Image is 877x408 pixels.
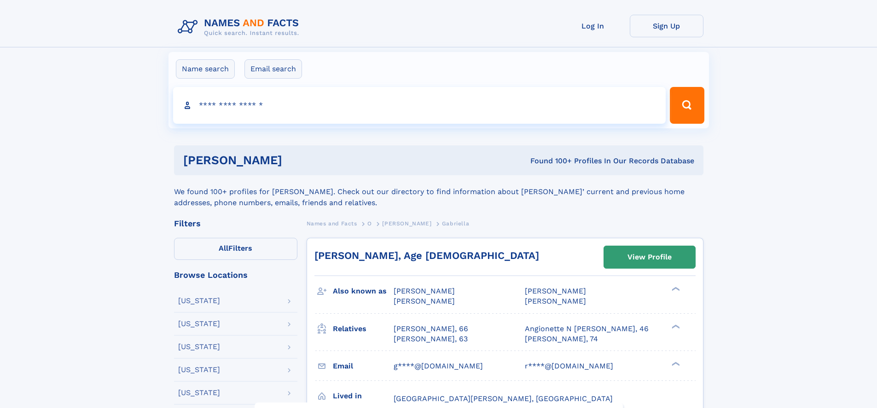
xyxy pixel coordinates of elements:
label: Email search [244,59,302,79]
span: [PERSON_NAME] [525,297,586,305]
span: All [219,244,228,253]
div: [US_STATE] [178,320,220,328]
div: Browse Locations [174,271,297,279]
label: Name search [176,59,235,79]
button: Search Button [670,87,704,124]
span: [PERSON_NAME] [394,287,455,295]
h3: Lived in [333,388,394,404]
div: ❯ [669,361,680,367]
h1: [PERSON_NAME] [183,155,407,166]
div: [US_STATE] [178,297,220,305]
a: Sign Up [630,15,703,37]
div: ❯ [669,286,680,292]
span: O [367,220,372,227]
a: [PERSON_NAME], 66 [394,324,468,334]
label: Filters [174,238,297,260]
span: Gabriella [442,220,469,227]
span: [PERSON_NAME] [382,220,431,227]
span: [PERSON_NAME] [525,287,586,295]
div: Filters [174,219,297,228]
a: View Profile [604,246,695,268]
a: O [367,218,372,229]
div: [US_STATE] [178,366,220,374]
a: [PERSON_NAME], 74 [525,334,598,344]
a: [PERSON_NAME], 63 [394,334,468,344]
a: Log In [556,15,630,37]
a: Names and Facts [307,218,357,229]
a: [PERSON_NAME] [382,218,431,229]
div: [US_STATE] [178,343,220,351]
h3: Also known as [333,283,394,299]
a: Angionette N [PERSON_NAME], 46 [525,324,649,334]
div: [US_STATE] [178,389,220,397]
span: [PERSON_NAME] [394,297,455,305]
div: View Profile [627,247,672,268]
img: Logo Names and Facts [174,15,307,40]
input: search input [173,87,666,124]
div: Found 100+ Profiles In Our Records Database [406,156,694,166]
a: [PERSON_NAME], Age [DEMOGRAPHIC_DATA] [314,250,539,261]
span: [GEOGRAPHIC_DATA][PERSON_NAME], [GEOGRAPHIC_DATA] [394,394,613,403]
h3: Relatives [333,321,394,337]
h3: Email [333,358,394,374]
div: ❯ [669,323,680,329]
div: We found 100+ profiles for [PERSON_NAME]. Check out our directory to find information about [PERS... [174,175,703,208]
